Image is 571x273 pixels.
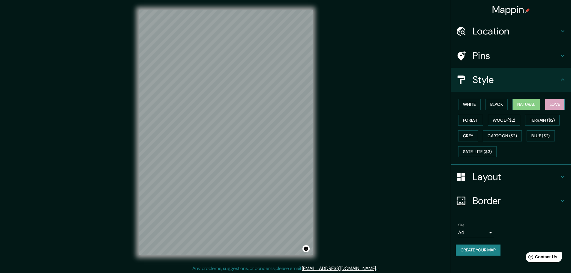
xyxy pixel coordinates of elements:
label: Size [458,223,464,228]
button: Natural [512,99,540,110]
h4: Style [473,74,559,86]
div: Layout [451,165,571,189]
div: . [378,265,379,272]
button: Satellite ($3) [458,146,497,157]
h4: Location [473,25,559,37]
div: . [377,265,378,272]
div: Pins [451,44,571,68]
button: Terrain ($2) [525,115,560,126]
p: Any problems, suggestions, or concerns please email . [192,265,377,272]
button: Wood ($2) [488,115,520,126]
canvas: Map [139,10,313,255]
div: Border [451,189,571,213]
button: Create your map [456,245,500,256]
button: Blue ($2) [527,130,555,141]
iframe: Help widget launcher [518,250,564,266]
button: Love [545,99,565,110]
button: White [458,99,481,110]
div: Location [451,19,571,43]
button: Grey [458,130,478,141]
h4: Layout [473,171,559,183]
button: Forest [458,115,483,126]
div: Style [451,68,571,92]
button: Cartoon ($2) [483,130,522,141]
img: pin-icon.png [525,8,530,13]
h4: Border [473,195,559,207]
h4: Mappin [492,4,530,16]
a: [EMAIL_ADDRESS][DOMAIN_NAME] [302,265,376,272]
div: A4 [458,228,494,237]
button: Toggle attribution [302,245,310,252]
h4: Pins [473,50,559,62]
button: Black [485,99,508,110]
